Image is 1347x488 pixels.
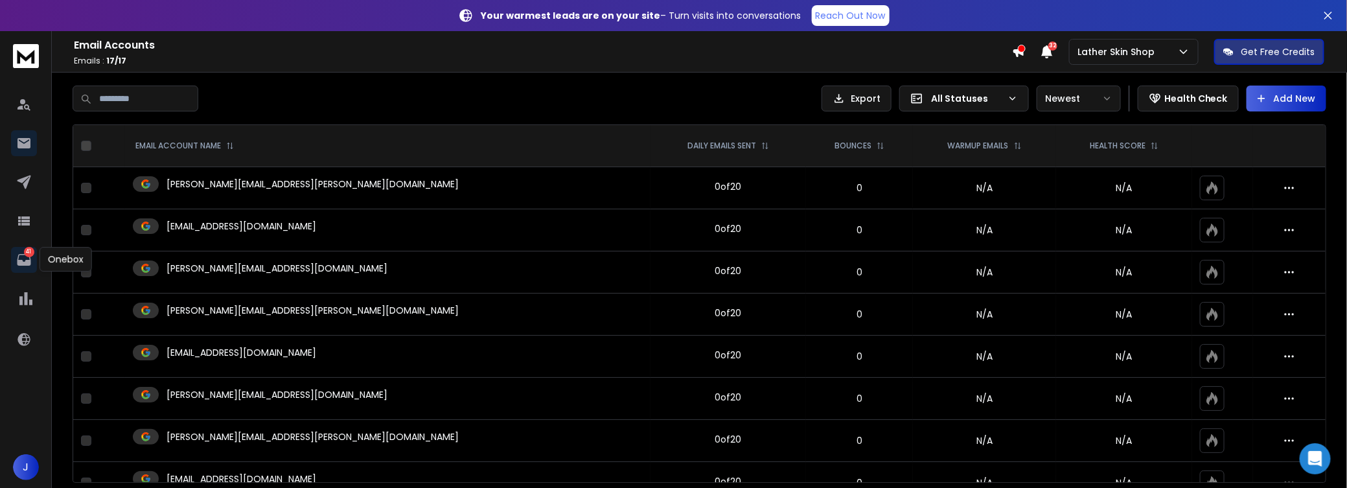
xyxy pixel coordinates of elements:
div: EMAIL ACCOUNT NAME [135,141,234,151]
p: HEALTH SCORE [1090,141,1146,151]
p: [PERSON_NAME][EMAIL_ADDRESS][DOMAIN_NAME] [167,262,387,275]
p: [PERSON_NAME][EMAIL_ADDRESS][PERSON_NAME][DOMAIN_NAME] [167,304,459,317]
p: [PERSON_NAME][EMAIL_ADDRESS][PERSON_NAME][DOMAIN_NAME] [167,430,459,443]
p: 41 [24,247,34,257]
td: N/A [913,378,1056,420]
p: 0 [814,266,905,279]
p: Get Free Credits [1241,45,1315,58]
p: N/A [1064,266,1184,279]
button: Export [822,86,892,111]
p: DAILY EMAILS SENT [687,141,756,151]
a: 41 [11,247,37,273]
div: 0 of 20 [715,264,742,277]
p: Lather Skin Shop [1077,45,1160,58]
td: N/A [913,336,1056,378]
h1: Email Accounts [74,38,1012,53]
td: N/A [913,251,1056,294]
span: 17 / 17 [106,55,126,66]
p: N/A [1064,350,1184,363]
p: 0 [814,392,905,405]
p: Health Check [1164,92,1228,105]
p: N/A [1064,392,1184,405]
p: 0 [814,181,905,194]
button: J [13,454,39,480]
button: Add New [1247,86,1326,111]
a: Reach Out Now [812,5,890,26]
p: [PERSON_NAME][EMAIL_ADDRESS][DOMAIN_NAME] [167,388,387,401]
p: [EMAIL_ADDRESS][DOMAIN_NAME] [167,472,316,485]
p: – Turn visits into conversations [481,9,801,22]
p: N/A [1064,181,1184,194]
p: N/A [1064,434,1184,447]
div: 0 of 20 [715,307,742,320]
div: 0 of 20 [715,433,742,446]
div: 0 of 20 [715,349,742,362]
div: Onebox [40,247,92,272]
div: 0 of 20 [715,180,742,193]
button: Newest [1037,86,1121,111]
p: [EMAIL_ADDRESS][DOMAIN_NAME] [167,346,316,359]
td: N/A [913,167,1056,209]
td: N/A [913,209,1056,251]
td: N/A [913,294,1056,336]
div: 0 of 20 [715,475,742,488]
img: logo [13,44,39,68]
button: Get Free Credits [1214,39,1324,65]
p: N/A [1064,308,1184,321]
p: BOUNCES [835,141,871,151]
p: WARMUP EMAILS [948,141,1009,151]
p: All Statuses [931,92,1002,105]
div: 0 of 20 [715,391,742,404]
p: [PERSON_NAME][EMAIL_ADDRESS][PERSON_NAME][DOMAIN_NAME] [167,178,459,191]
span: 32 [1048,41,1057,51]
p: 0 [814,224,905,237]
strong: Your warmest leads are on your site [481,9,661,22]
td: N/A [913,420,1056,462]
p: [EMAIL_ADDRESS][DOMAIN_NAME] [167,220,316,233]
p: 0 [814,434,905,447]
p: Emails : [74,56,1012,66]
button: Health Check [1138,86,1239,111]
p: Reach Out Now [816,9,886,22]
p: 0 [814,308,905,321]
p: N/A [1064,224,1184,237]
p: 0 [814,350,905,363]
div: 0 of 20 [715,222,742,235]
div: Open Intercom Messenger [1300,443,1331,474]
